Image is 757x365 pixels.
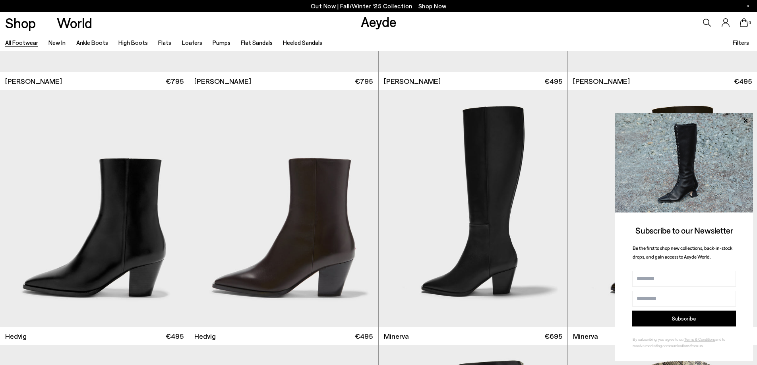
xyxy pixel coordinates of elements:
[194,331,216,341] span: Hedvig
[633,337,684,342] span: By subscribing, you agree to our
[734,76,752,86] span: €495
[57,16,92,30] a: World
[740,18,748,27] a: 0
[573,331,598,341] span: Minerva
[5,331,27,341] span: Hedvig
[48,39,66,46] a: New In
[568,90,757,327] img: Minerva High Cowboy Boots
[189,327,378,345] a: Hedvig €495
[684,337,715,342] a: Terms & Conditions
[194,76,251,86] span: [PERSON_NAME]
[355,76,373,86] span: €795
[166,331,184,341] span: €495
[241,39,273,46] a: Flat Sandals
[379,327,567,345] a: Minerva €695
[733,39,749,46] span: Filters
[615,113,753,212] img: 2a6287a1333c9a56320fd6e7b3c4a9a9.jpg
[118,39,148,46] a: High Boots
[748,21,752,25] span: 0
[5,76,62,86] span: [PERSON_NAME]
[379,90,567,327] img: Minerva High Cowboy Boots
[573,76,630,86] span: [PERSON_NAME]
[76,39,108,46] a: Ankle Boots
[384,331,409,341] span: Minerva
[5,39,38,46] a: All Footwear
[158,39,171,46] a: Flats
[568,327,757,345] a: Minerva €695
[568,72,757,90] a: [PERSON_NAME] €495
[633,245,732,260] span: Be the first to shop new collections, back-in-stock drops, and gain access to Aeyde World.
[384,76,441,86] span: [PERSON_NAME]
[361,13,397,30] a: Aeyde
[213,39,230,46] a: Pumps
[311,1,447,11] p: Out Now | Fall/Winter ‘25 Collection
[418,2,447,10] span: Navigate to /collections/new-in
[283,39,322,46] a: Heeled Sandals
[189,90,378,327] img: Hedvig Cowboy Ankle Boots
[189,72,378,90] a: [PERSON_NAME] €795
[355,331,373,341] span: €495
[166,76,184,86] span: €795
[632,311,736,326] button: Subscribe
[379,72,567,90] a: [PERSON_NAME] €495
[182,39,202,46] a: Loafers
[5,16,36,30] a: Shop
[635,225,733,235] span: Subscribe to our Newsletter
[544,76,562,86] span: €495
[544,331,562,341] span: €695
